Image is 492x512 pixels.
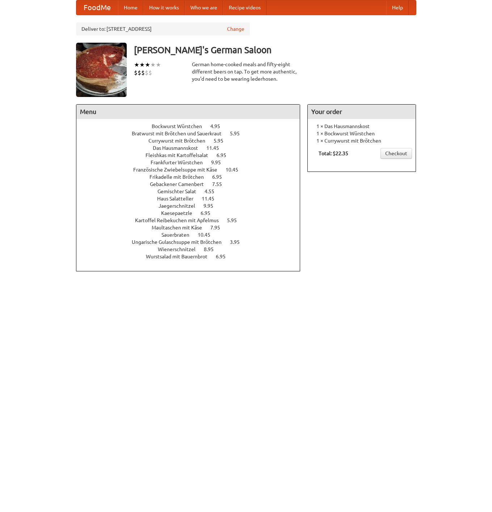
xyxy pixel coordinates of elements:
a: Who we are [185,0,223,15]
a: Wurstsalad mit Bauernbrot 6.95 [146,254,239,259]
a: Das Hausmannskost 11.45 [153,145,232,151]
li: 1 × Das Hausmannskost [311,123,412,130]
a: Checkout [380,148,412,159]
li: ★ [145,61,150,69]
span: 9.95 [211,160,228,165]
a: Sauerbraten 10.45 [161,232,224,238]
span: 10.45 [198,232,218,238]
span: Frikadelle mit Brötchen [150,174,211,180]
a: Ungarische Gulaschsuppe mit Brötchen 3.95 [132,239,253,245]
li: ★ [139,61,145,69]
span: Wurstsalad mit Bauernbrot [146,254,215,259]
a: Currywurst mit Brötchen 5.95 [148,138,237,144]
a: Fleishkas mit Kartoffelsalat 6.95 [146,152,240,158]
span: 8.95 [204,246,221,252]
a: How it works [143,0,185,15]
span: Sauerbraten [161,232,197,238]
span: Maultaschen mit Käse [152,225,209,230]
li: $ [134,69,138,77]
span: Gebackener Camenbert [150,181,211,187]
span: 4.95 [210,123,227,129]
h4: Your order [308,105,416,119]
a: Kartoffel Reibekuchen mit Apfelmus 5.95 [135,217,250,223]
span: Kartoffel Reibekuchen mit Apfelmus [135,217,226,223]
span: 11.45 [202,196,222,202]
a: Maultaschen mit Käse 7.95 [152,225,234,230]
span: 9.95 [203,203,220,209]
a: Change [227,25,244,33]
span: 7.95 [210,225,227,230]
span: Bratwurst mit Brötchen und Sauerkraut [132,131,229,136]
a: Gebackener Camenbert 7.55 [150,181,235,187]
span: 5.95 [214,138,231,144]
span: Fleishkas mit Kartoffelsalat [146,152,215,158]
div: Deliver to: [STREET_ADDRESS] [76,22,250,35]
span: Gemischter Salat [157,189,203,194]
li: $ [148,69,152,77]
span: 3.95 [230,239,247,245]
li: ★ [156,61,161,69]
b: Total: $22.35 [319,151,348,156]
a: Bratwurst mit Brötchen und Sauerkraut 5.95 [132,131,253,136]
li: 1 × Bockwurst Würstchen [311,130,412,137]
a: Kaesepaetzle 6.95 [161,210,224,216]
a: Französische Zwiebelsuppe mit Käse 10.45 [133,167,252,173]
div: German home-cooked meals and fifty-eight different beers on tap. To get more authentic, you'd nee... [192,61,300,82]
span: Haus Salatteller [157,196,201,202]
span: Französische Zwiebelsuppe mit Käse [133,167,224,173]
li: ★ [150,61,156,69]
li: $ [141,69,145,77]
a: Gemischter Salat 4.55 [157,189,228,194]
li: ★ [134,61,139,69]
span: 5.95 [227,217,244,223]
a: Wienerschnitzel 8.95 [158,246,227,252]
a: Jaegerschnitzel 9.95 [159,203,227,209]
span: Ungarische Gulaschsuppe mit Brötchen [132,239,229,245]
span: Das Hausmannskost [153,145,205,151]
span: Frankfurter Würstchen [151,160,210,165]
span: 4.55 [205,189,222,194]
a: FoodMe [76,0,118,15]
a: Frikadelle mit Brötchen 6.95 [150,174,235,180]
span: 6.95 [216,152,234,158]
span: 5.95 [230,131,247,136]
span: Kaesepaetzle [161,210,199,216]
span: 7.55 [212,181,229,187]
span: Wienerschnitzel [158,246,203,252]
span: Jaegerschnitzel [159,203,202,209]
a: Recipe videos [223,0,266,15]
h4: Menu [76,105,300,119]
a: Help [386,0,409,15]
h3: [PERSON_NAME]'s German Saloon [134,43,416,57]
span: Currywurst mit Brötchen [148,138,213,144]
li: 1 × Currywurst mit Brötchen [311,137,412,144]
li: $ [138,69,141,77]
a: Haus Salatteller 11.45 [157,196,228,202]
span: 10.45 [226,167,245,173]
a: Home [118,0,143,15]
span: Bockwurst Würstchen [152,123,209,129]
a: Bockwurst Würstchen 4.95 [152,123,234,129]
span: 6.95 [212,174,229,180]
span: 6.95 [216,254,233,259]
a: Frankfurter Würstchen 9.95 [151,160,234,165]
img: angular.jpg [76,43,127,97]
span: 11.45 [206,145,226,151]
span: 6.95 [201,210,218,216]
li: $ [145,69,148,77]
